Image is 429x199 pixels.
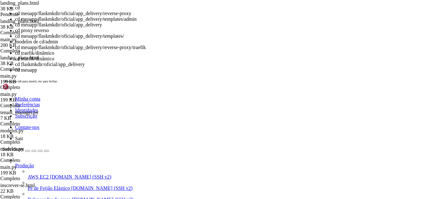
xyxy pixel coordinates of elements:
font: landing_plans.html [0,55,39,60]
span: main.py [0,73,58,85]
span: modelos.py [0,146,58,158]
font: 22 KB [0,188,14,194]
font: landing_plans.html [0,0,39,6]
span: main.py [0,37,58,48]
font: Completo [0,48,20,53]
font: 199 KB [0,97,16,102]
span: tenant_manager.py [0,110,58,121]
font: modelos.py [0,128,24,133]
font: 18 KB [0,134,14,139]
font: Completo [0,158,20,163]
font: 38 KB [0,24,14,30]
font: 199 KB [0,170,16,175]
font: 7 KB [0,115,11,121]
span: landing_plans.html [0,19,58,30]
span: landing_plans.html [0,55,58,66]
font: Pendente [0,12,19,17]
span: modelos.py [0,128,58,139]
font: 199 KB [0,79,16,84]
font: 38 KB [0,61,14,66]
span: inscrever-se.html [0,183,58,194]
font: main.py [0,164,17,170]
font: Completo [0,66,20,72]
font: main.py [0,73,17,79]
font: modelos.py [0,146,24,152]
font: Completo [0,30,20,35]
span: main.py [0,164,58,176]
font: 200 KB [0,42,16,48]
font: Completo [0,85,20,90]
font: 18 KB [0,152,14,157]
font: landing_plans.html [0,19,39,24]
font: main.py [0,91,17,97]
font: 38 KB [0,6,14,11]
font: main.py [0,37,17,42]
font: tenant_manager.py [0,110,38,115]
span: landing_plans.html [0,0,58,12]
span: main.py [0,91,58,103]
font: Completo [0,103,20,108]
font: inscrever-se.html [0,183,35,188]
font: Completo [0,176,20,181]
font: Completo [0,139,20,145]
font: Completo [0,121,20,126]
